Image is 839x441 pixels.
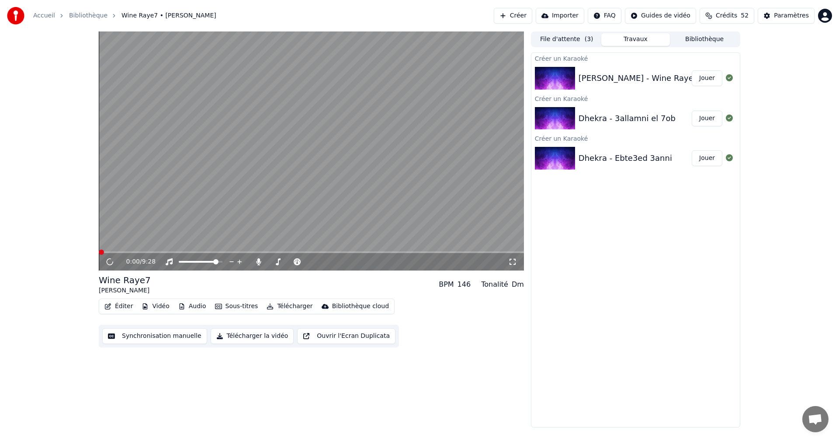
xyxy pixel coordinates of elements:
button: Éditer [101,300,136,313]
button: Ouvrir l'Ecran Duplicata [297,328,395,344]
a: Accueil [33,11,55,20]
div: BPM [439,279,454,290]
button: Jouer [692,111,722,126]
button: Télécharger [263,300,316,313]
span: ( 3 ) [585,35,593,44]
img: youka [7,7,24,24]
button: Vidéo [138,300,173,313]
nav: breadcrumb [33,11,216,20]
button: Synchronisation manuelle [102,328,207,344]
button: Importer [536,8,584,24]
span: 9:28 [142,257,156,266]
div: Dhekra - 3allamni el 7ob [579,112,676,125]
div: Tonalité [481,279,508,290]
button: Audio [175,300,210,313]
div: Créer un Karaoké [531,93,740,104]
div: [PERSON_NAME] - Wine Raye7 [579,72,698,84]
div: Paramètres [774,11,809,20]
button: Jouer [692,150,722,166]
div: Créer un Karaoké [531,53,740,63]
button: FAQ [588,8,621,24]
button: Créer [494,8,532,24]
button: Guides de vidéo [625,8,696,24]
span: Wine Raye7 • [PERSON_NAME] [121,11,216,20]
button: File d'attente [532,33,601,46]
button: Bibliothèque [670,33,739,46]
span: 0:00 [126,257,140,266]
a: Bibliothèque [69,11,107,20]
button: Sous-titres [211,300,262,313]
button: Jouer [692,70,722,86]
button: Télécharger la vidéo [211,328,294,344]
div: Créer un Karaoké [531,133,740,143]
button: Crédits52 [700,8,754,24]
div: Wine Raye7 [99,274,151,286]
div: Dhekra - Ebte3ed 3anni [579,152,672,164]
button: Paramètres [758,8,815,24]
div: 146 [458,279,471,290]
div: Ouvrir le chat [802,406,829,432]
div: [PERSON_NAME] [99,286,151,295]
div: / [126,257,147,266]
span: Crédits [716,11,737,20]
div: Bibliothèque cloud [332,302,389,311]
div: Dm [512,279,524,290]
span: 52 [741,11,749,20]
button: Travaux [601,33,670,46]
